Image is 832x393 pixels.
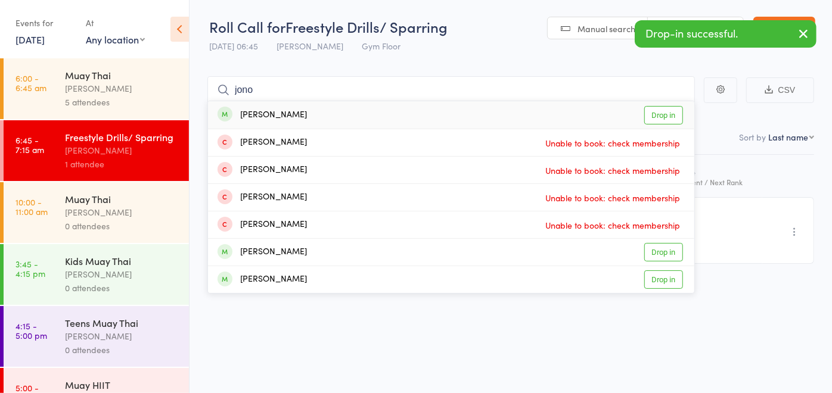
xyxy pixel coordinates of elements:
[207,76,695,104] input: Search by name
[218,273,307,286] div: [PERSON_NAME]
[209,40,258,52] span: [DATE] 06:45
[4,58,189,119] a: 6:00 -6:45 amMuay Thai[PERSON_NAME]5 attendees
[4,306,189,367] a: 4:15 -5:00 pmTeens Muay Thai[PERSON_NAME]0 attendees
[218,163,307,177] div: [PERSON_NAME]
[65,316,179,329] div: Teens Muay Thai
[218,108,307,122] div: [PERSON_NAME]
[739,131,766,143] label: Sort by
[65,205,179,219] div: [PERSON_NAME]
[65,378,179,391] div: Muay HIIT
[218,136,307,149] div: [PERSON_NAME]
[285,17,448,36] span: Freestyle Drills/ Sparring
[65,68,179,82] div: Muay Thai
[65,130,179,144] div: Freestyle Drills/ Sparring
[209,17,285,36] span: Roll Call for
[65,144,179,157] div: [PERSON_NAME]
[746,77,814,103] button: CSV
[4,120,189,181] a: 6:45 -7:15 amFreestyle Drills/ Sparring[PERSON_NAME]1 attendee
[677,178,758,186] div: Current / Next Rank
[578,23,635,35] span: Manual search
[65,219,179,233] div: 0 attendees
[86,33,145,46] div: Any location
[65,329,179,343] div: [PERSON_NAME]
[15,135,44,154] time: 6:45 - 7:15 am
[15,33,45,46] a: [DATE]
[635,20,817,48] div: Drop-in successful.
[65,192,179,205] div: Muay Thai
[768,131,808,143] div: Last name
[15,259,45,278] time: 3:45 - 4:15 pm
[65,343,179,357] div: 0 attendees
[65,95,179,109] div: 5 attendees
[86,13,145,33] div: At
[542,161,683,179] span: Unable to book: check membership
[65,267,179,281] div: [PERSON_NAME]
[218,218,307,232] div: [PERSON_NAME]
[753,17,815,40] a: Exit roll call
[65,281,179,295] div: 0 attendees
[218,245,307,259] div: [PERSON_NAME]
[542,216,683,234] span: Unable to book: check membership
[15,73,46,92] time: 6:00 - 6:45 am
[4,182,189,243] a: 10:00 -11:00 amMuay Thai[PERSON_NAME]0 attendees
[644,106,683,124] a: Drop in
[677,213,758,223] div: -
[15,321,47,340] time: 4:15 - 5:00 pm
[15,13,74,33] div: Events for
[277,40,343,52] span: [PERSON_NAME]
[644,270,683,289] a: Drop in
[218,191,307,204] div: [PERSON_NAME]
[542,134,683,152] span: Unable to book: check membership
[542,189,683,207] span: Unable to book: check membership
[644,243,683,261] a: Drop in
[15,197,48,216] time: 10:00 - 11:00 am
[4,244,189,305] a: 3:45 -4:15 pmKids Muay Thai[PERSON_NAME]0 attendees
[362,40,401,52] span: Gym Floor
[65,254,179,267] div: Kids Muay Thai
[65,82,179,95] div: [PERSON_NAME]
[672,160,762,192] div: Style
[65,157,179,171] div: 1 attendee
